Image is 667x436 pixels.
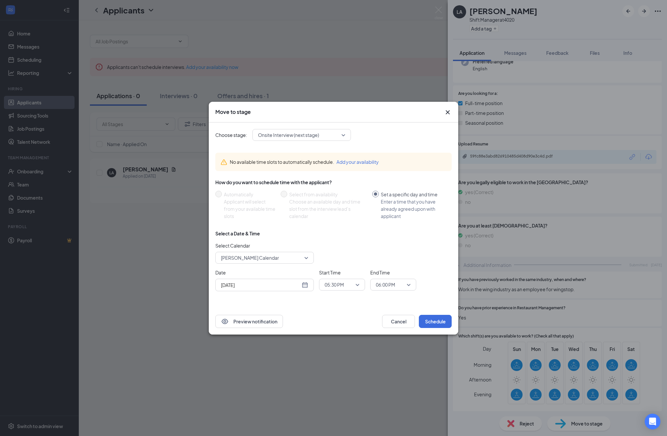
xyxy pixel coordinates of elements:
[221,253,279,263] span: [PERSON_NAME] Calendar
[221,159,227,165] svg: Warning
[381,191,446,198] div: Set a specific day and time
[289,198,367,220] div: Choose an available day and time slot from the interview lead’s calendar
[289,191,367,198] div: Select from availability
[215,230,260,237] div: Select a Date & Time
[224,191,275,198] div: Automatically
[382,315,415,328] button: Cancel
[444,108,452,116] svg: Cross
[215,108,251,116] h3: Move to stage
[224,198,275,220] div: Applicant will select from your available time slots
[215,315,283,328] button: EyePreview notification
[325,280,344,290] span: 05:30 PM
[221,317,229,325] svg: Eye
[258,130,319,140] span: Onsite Interview (next stage)
[444,108,452,116] button: Close
[215,131,247,139] span: Choose stage:
[215,242,314,249] span: Select Calendar
[215,179,452,185] div: How do you want to schedule time with the applicant?
[645,414,660,429] div: Open Intercom Messenger
[319,269,365,276] span: Start Time
[370,269,416,276] span: End Time
[230,158,446,165] div: No available time slots to automatically schedule.
[376,280,395,290] span: 06:00 PM
[381,198,446,220] div: Enter a time that you have already agreed upon with applicant
[215,269,314,276] span: Date
[419,315,452,328] button: Schedule
[221,281,300,289] input: Aug 26, 2025
[336,158,379,165] button: Add your availability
